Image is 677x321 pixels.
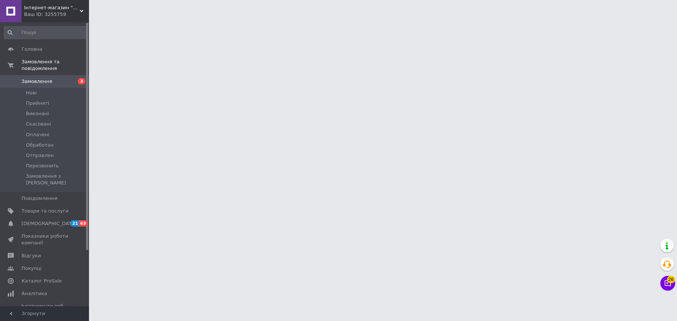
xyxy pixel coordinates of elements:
[22,58,89,72] span: Замовлення та повідомлення
[26,163,59,169] span: Перезвонить
[79,220,87,227] span: 63
[26,142,53,148] span: Обработан
[660,276,675,291] button: Чат з покупцем26
[22,195,57,202] span: Повідомлення
[22,303,69,316] span: Інструменти веб-майстра та SEO
[22,78,52,85] span: Замовлення
[22,290,47,297] span: Аналітика
[4,26,87,39] input: Пошук
[22,208,69,214] span: Товари та послуги
[78,78,85,84] span: 3
[22,46,42,53] span: Головна
[22,278,62,284] span: Каталог ProSale
[22,253,41,259] span: Відгуки
[26,121,51,127] span: Скасовані
[26,100,49,107] span: Прийняті
[667,276,675,283] span: 26
[22,265,42,272] span: Покупці
[26,131,49,138] span: Оплачені
[26,152,54,159] span: Отправлен
[26,110,49,117] span: Виконані
[22,220,76,227] span: [DEMOGRAPHIC_DATA]
[26,90,37,96] span: Нові
[22,233,69,246] span: Показники роботи компанії
[24,11,89,18] div: Ваш ID: 3255759
[70,220,79,227] span: 21
[26,173,87,186] span: Замовлення з [PERSON_NAME]
[24,4,80,11] span: Інтернет-магазин "doitshop"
